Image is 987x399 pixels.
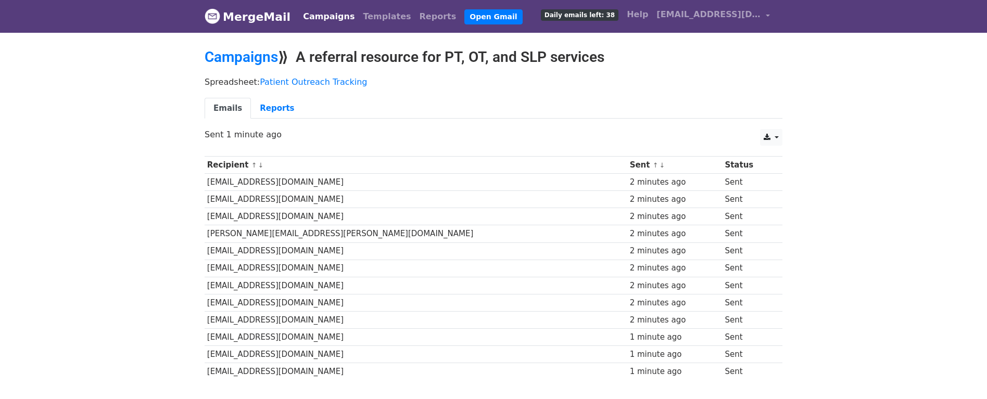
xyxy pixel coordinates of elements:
a: Emails [205,98,251,119]
span: Daily emails left: 38 [541,9,618,21]
th: Status [723,157,775,174]
img: MergeMail logo [205,8,220,24]
div: 2 minutes ago [630,280,720,292]
div: 2 minutes ago [630,262,720,274]
div: 1 minute ago [630,349,720,361]
td: [EMAIL_ADDRESS][DOMAIN_NAME] [205,260,627,277]
th: Sent [627,157,723,174]
p: Sent 1 minute ago [205,129,782,140]
a: [EMAIL_ADDRESS][DOMAIN_NAME] [652,4,774,29]
a: Campaigns [299,6,359,27]
td: Sent [723,346,775,363]
a: Patient Outreach Tracking [260,77,367,87]
div: 2 minutes ago [630,297,720,309]
a: Open Gmail [464,9,522,24]
td: [EMAIL_ADDRESS][DOMAIN_NAME] [205,174,627,191]
td: Sent [723,277,775,294]
div: 2 minutes ago [630,211,720,223]
td: [EMAIL_ADDRESS][DOMAIN_NAME] [205,363,627,380]
td: [PERSON_NAME][EMAIL_ADDRESS][PERSON_NAME][DOMAIN_NAME] [205,225,627,242]
a: Help [623,4,652,25]
td: [EMAIL_ADDRESS][DOMAIN_NAME] [205,346,627,363]
div: 2 minutes ago [630,228,720,240]
td: [EMAIL_ADDRESS][DOMAIN_NAME] [205,208,627,225]
td: Sent [723,294,775,311]
div: 2 minutes ago [630,314,720,326]
a: Reports [415,6,461,27]
div: 2 minutes ago [630,176,720,188]
a: Campaigns [205,48,278,66]
td: Sent [723,225,775,242]
th: Recipient [205,157,627,174]
a: MergeMail [205,6,290,28]
td: [EMAIL_ADDRESS][DOMAIN_NAME] [205,277,627,294]
td: Sent [723,363,775,380]
td: Sent [723,242,775,260]
td: Sent [723,174,775,191]
td: Sent [723,191,775,208]
td: [EMAIL_ADDRESS][DOMAIN_NAME] [205,242,627,260]
div: 1 minute ago [630,366,720,378]
td: [EMAIL_ADDRESS][DOMAIN_NAME] [205,191,627,208]
td: [EMAIL_ADDRESS][DOMAIN_NAME] [205,311,627,328]
td: [EMAIL_ADDRESS][DOMAIN_NAME] [205,294,627,311]
div: 2 minutes ago [630,194,720,205]
a: ↓ [659,161,665,169]
td: Sent [723,311,775,328]
td: [EMAIL_ADDRESS][DOMAIN_NAME] [205,329,627,346]
div: 2 minutes ago [630,245,720,257]
a: ↑ [653,161,659,169]
div: 1 minute ago [630,331,720,343]
a: Reports [251,98,303,119]
h2: ⟫ A referral resource for PT, OT, and SLP services [205,48,782,66]
a: ↑ [251,161,257,169]
a: Daily emails left: 38 [537,4,623,25]
a: ↓ [258,161,263,169]
td: Sent [723,260,775,277]
p: Spreadsheet: [205,76,782,87]
a: Templates [359,6,415,27]
td: Sent [723,329,775,346]
span: [EMAIL_ADDRESS][DOMAIN_NAME] [656,8,761,21]
td: Sent [723,208,775,225]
